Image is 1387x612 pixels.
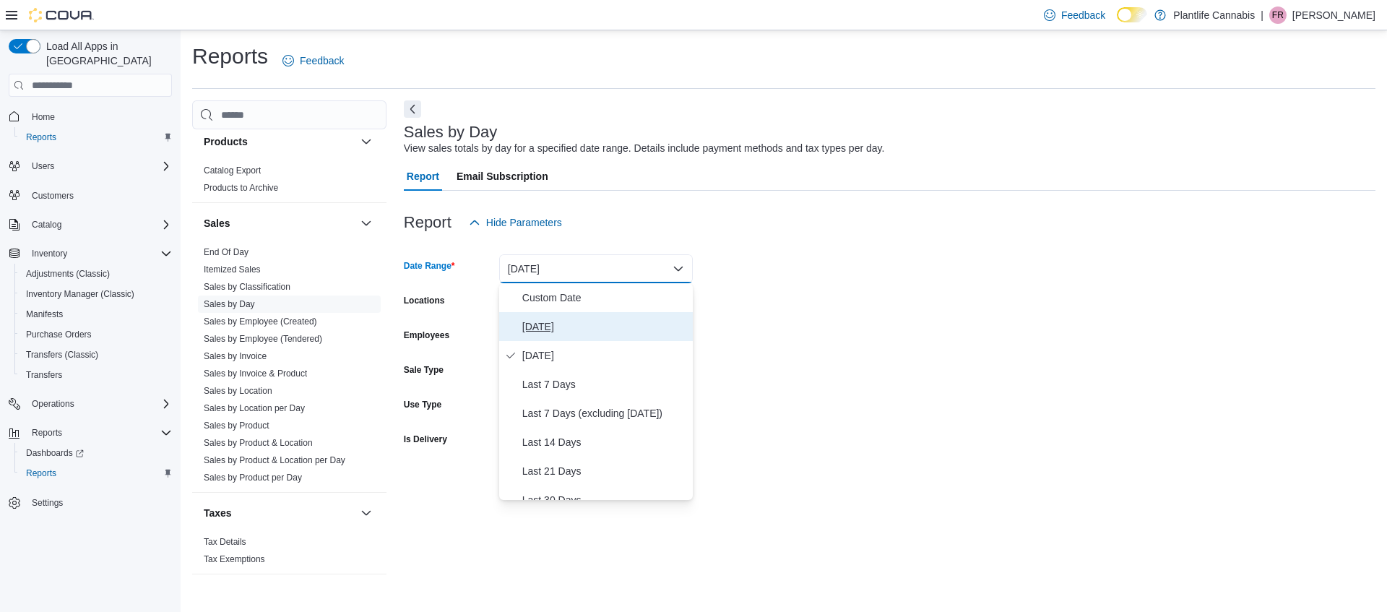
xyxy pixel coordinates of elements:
a: Sales by Location per Day [204,403,305,413]
span: Manifests [26,309,63,320]
span: Adjustments (Classic) [26,268,110,280]
button: Reports [26,424,68,441]
h3: Products [204,134,248,149]
input: Dark Mode [1117,7,1147,22]
button: Home [3,105,178,126]
a: Sales by Classification [204,282,290,292]
span: Products to Archive [204,182,278,194]
span: Sales by Employee (Created) [204,316,317,327]
button: Users [3,156,178,176]
span: Reports [26,424,172,441]
button: Reports [14,127,178,147]
a: Sales by Location [204,386,272,396]
h3: Report [404,214,451,231]
span: Manifests [20,306,172,323]
a: Sales by Invoice [204,351,267,361]
span: Reports [32,427,62,439]
span: Transfers (Classic) [26,349,98,361]
h1: Reports [192,42,268,71]
button: Settings [3,492,178,513]
span: Purchase Orders [20,326,172,343]
button: Catalog [3,215,178,235]
span: Custom Date [522,289,687,306]
a: Tax Exemptions [204,554,265,564]
a: Sales by Day [204,299,255,309]
span: End Of Day [204,246,249,258]
span: Customers [32,190,74,202]
a: Reports [20,465,62,482]
span: Home [26,107,172,125]
button: Products [358,133,375,150]
span: Sales by Product & Location per Day [204,454,345,466]
span: Inventory Manager (Classic) [20,285,172,303]
span: Sales by Product per Day [204,472,302,483]
span: Home [32,111,55,123]
a: Dashboards [14,443,178,463]
div: View sales totals by day for a specified date range. Details include payment methods and tax type... [404,141,885,156]
span: Email Subscription [457,162,548,191]
button: [DATE] [499,254,693,283]
a: Dashboards [20,444,90,462]
button: Sales [358,215,375,232]
span: Operations [32,398,74,410]
span: Adjustments (Classic) [20,265,172,283]
button: Taxes [204,506,355,520]
a: End Of Day [204,247,249,257]
a: Products to Archive [204,183,278,193]
div: Products [192,162,386,202]
div: Taxes [192,533,386,574]
span: Settings [32,497,63,509]
label: Is Delivery [404,434,447,445]
h3: Sales by Day [404,124,498,141]
span: Dashboards [26,447,84,459]
span: Dashboards [20,444,172,462]
span: Inventory [32,248,67,259]
a: Sales by Invoice & Product [204,369,307,379]
label: Use Type [404,399,441,410]
img: Cova [29,8,94,22]
span: Catalog [32,219,61,230]
span: Transfers [20,366,172,384]
h3: Taxes [204,506,232,520]
label: Locations [404,295,445,306]
span: Hide Parameters [486,215,562,230]
a: Tax Details [204,537,246,547]
span: FR [1272,7,1284,24]
button: Manifests [14,304,178,324]
nav: Complex example [9,100,172,551]
span: Tax Details [204,536,246,548]
span: Itemized Sales [204,264,261,275]
span: Reports [26,132,56,143]
span: Reports [20,465,172,482]
button: Hide Parameters [463,208,568,237]
button: Transfers [14,365,178,385]
button: Operations [26,395,80,413]
span: Feedback [300,53,344,68]
button: Inventory [3,243,178,264]
span: Users [26,158,172,175]
span: Sales by Invoice [204,350,267,362]
a: Home [26,108,61,126]
a: Sales by Product & Location per Day [204,455,345,465]
a: Catalog Export [204,165,261,176]
button: Operations [3,394,178,414]
span: Feedback [1061,8,1105,22]
span: Reports [26,467,56,479]
a: Reports [20,129,62,146]
span: Customers [26,186,172,204]
button: Inventory [26,245,73,262]
button: Reports [3,423,178,443]
div: Select listbox [499,283,693,500]
button: Next [404,100,421,118]
button: Transfers (Classic) [14,345,178,365]
span: Last 14 Days [522,434,687,451]
button: Products [204,134,355,149]
button: Sales [204,216,355,230]
span: Transfers (Classic) [20,346,172,363]
button: Reports [14,463,178,483]
a: Settings [26,494,69,512]
a: Sales by Product & Location [204,438,313,448]
a: Transfers (Classic) [20,346,104,363]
